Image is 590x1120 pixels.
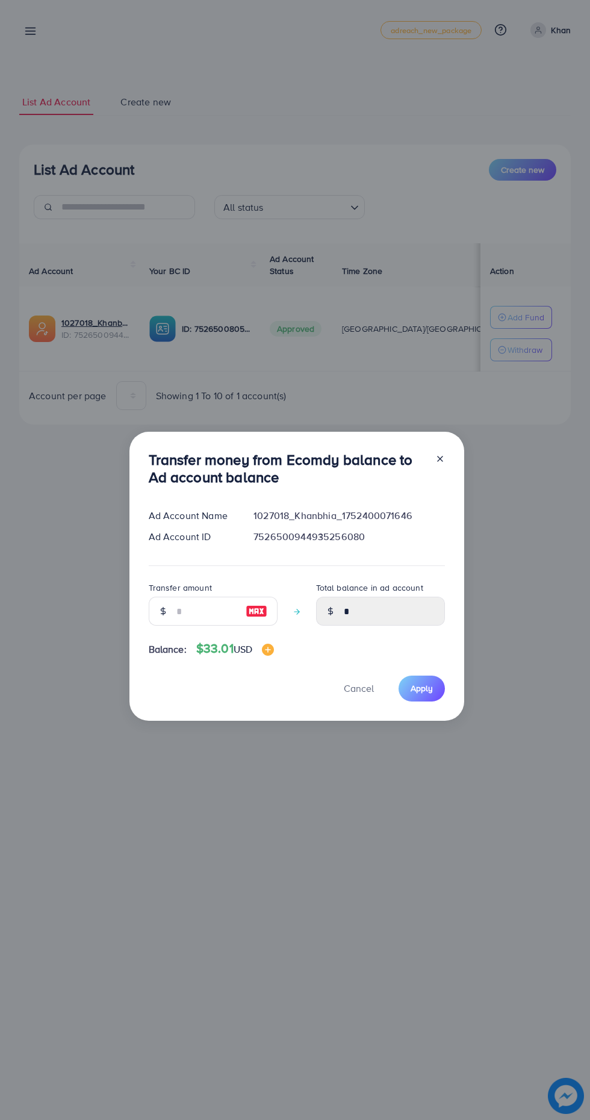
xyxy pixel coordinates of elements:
[139,530,244,544] div: Ad Account ID
[316,582,423,594] label: Total balance in ad account
[262,644,274,656] img: image
[149,582,212,594] label: Transfer amount
[196,641,274,656] h4: $33.01
[246,604,267,618] img: image
[149,451,426,486] h3: Transfer money from Ecomdy balance to Ad account balance
[344,682,374,695] span: Cancel
[399,676,445,702] button: Apply
[139,509,244,523] div: Ad Account Name
[244,509,454,523] div: 1027018_Khanbhia_1752400071646
[234,642,252,656] span: USD
[149,642,187,656] span: Balance:
[411,682,433,694] span: Apply
[244,530,454,544] div: 7526500944935256080
[329,676,389,702] button: Cancel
